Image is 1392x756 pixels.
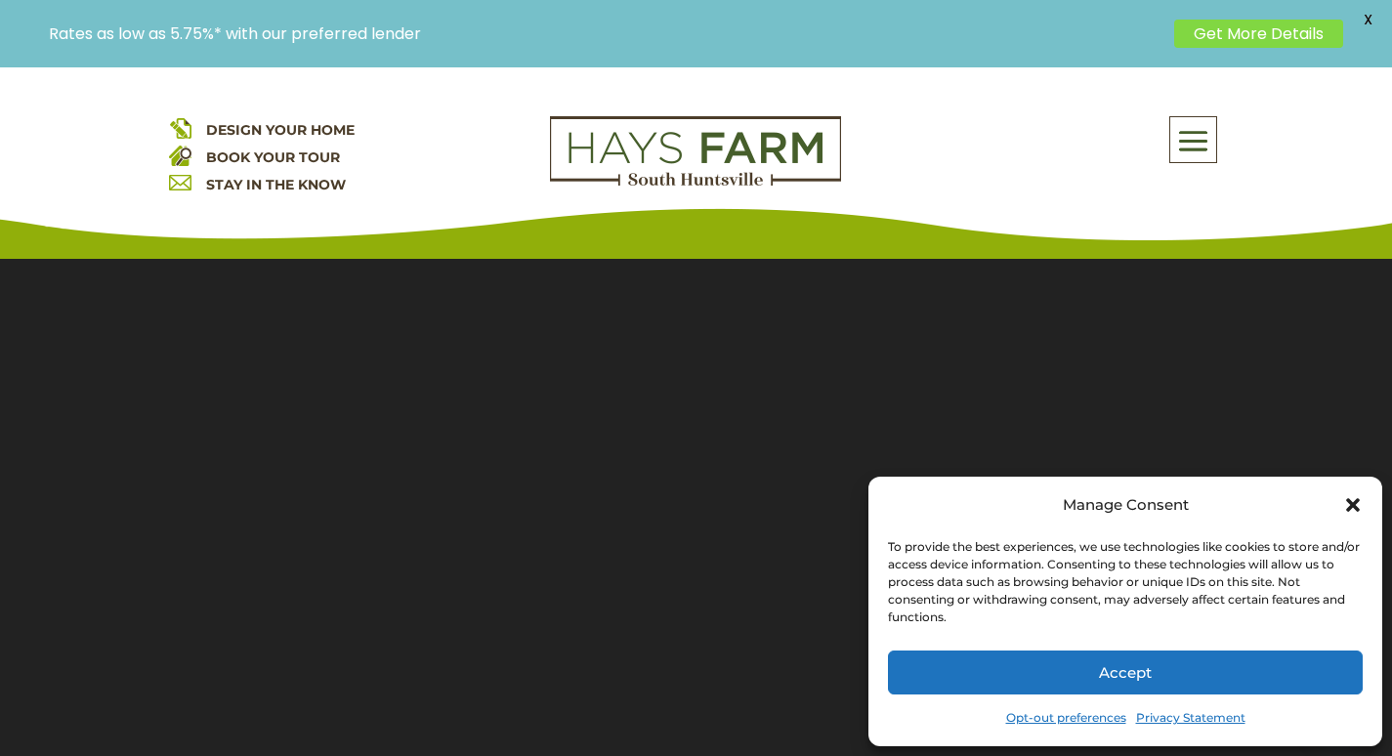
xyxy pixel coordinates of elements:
[206,176,346,193] a: STAY IN THE KNOW
[1174,20,1343,48] a: Get More Details
[206,121,355,139] a: DESIGN YOUR HOME
[1063,491,1189,519] div: Manage Consent
[49,24,1164,43] p: Rates as low as 5.75%* with our preferred lender
[206,148,340,166] a: BOOK YOUR TOUR
[1006,704,1126,732] a: Opt-out preferences
[169,116,191,139] img: design your home
[1353,5,1382,34] span: X
[888,651,1363,694] button: Accept
[550,116,841,187] img: Logo
[888,538,1361,626] div: To provide the best experiences, we use technologies like cookies to store and/or access device i...
[1136,704,1245,732] a: Privacy Statement
[169,144,191,166] img: book your home tour
[550,173,841,190] a: hays farm homes huntsville development
[1343,495,1363,515] div: Close dialog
